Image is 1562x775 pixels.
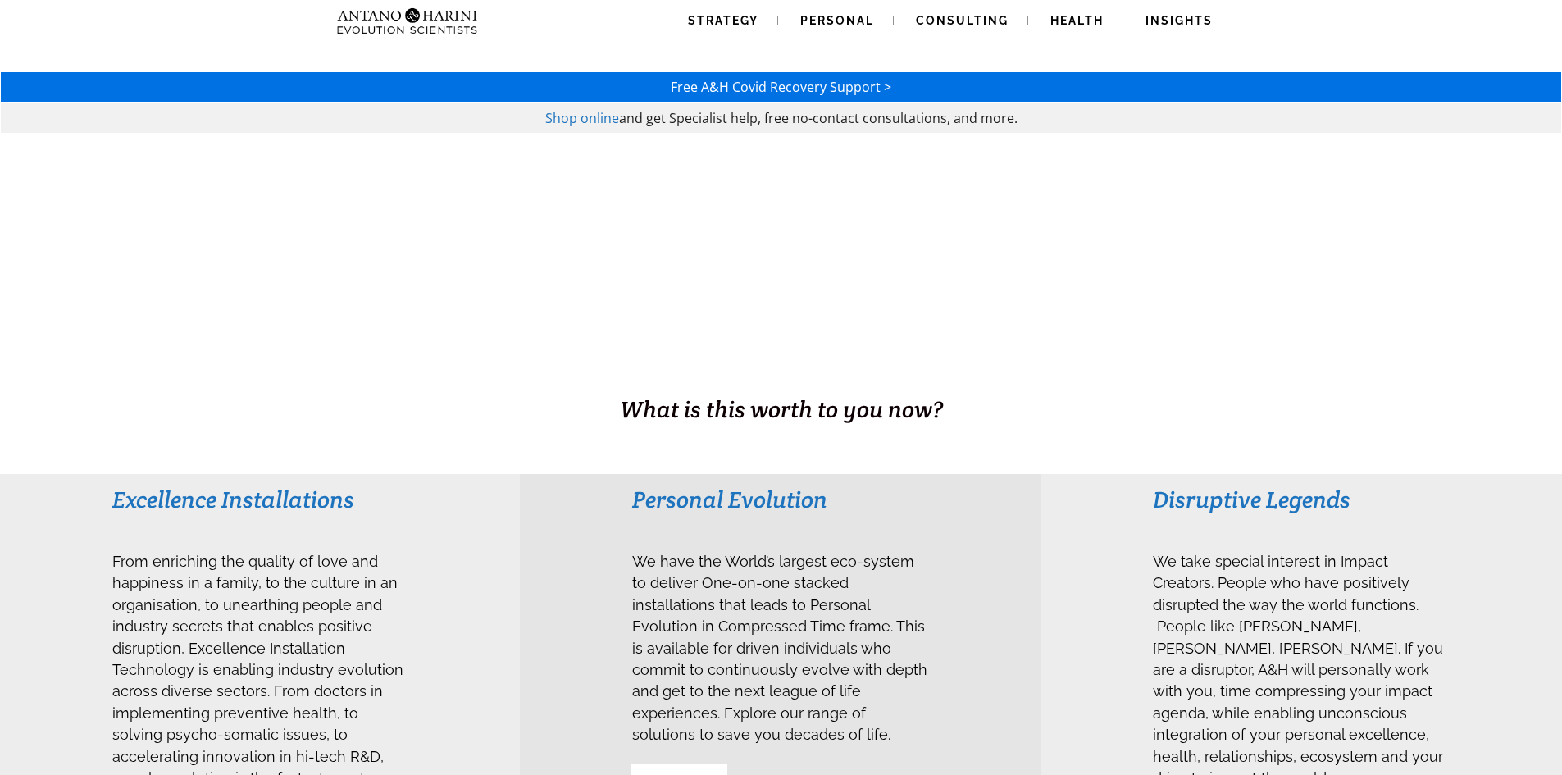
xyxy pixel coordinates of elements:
[671,78,891,96] a: Free A&H Covid Recovery Support >
[2,358,1560,393] h1: BUSINESS. HEALTH. Family. Legacy
[632,553,927,743] span: We have the World’s largest eco-system to deliver One-on-one stacked installations that leads to ...
[632,485,928,514] h3: Personal Evolution
[916,14,1009,27] span: Consulting
[1153,485,1449,514] h3: Disruptive Legends
[112,485,408,514] h3: Excellence Installations
[688,14,758,27] span: Strategy
[545,109,619,127] a: Shop online
[800,14,874,27] span: Personal
[1145,14,1213,27] span: Insights
[619,109,1018,127] span: and get Specialist help, free no-contact consultations, and more.
[1050,14,1104,27] span: Health
[620,394,943,424] span: What is this worth to you now?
